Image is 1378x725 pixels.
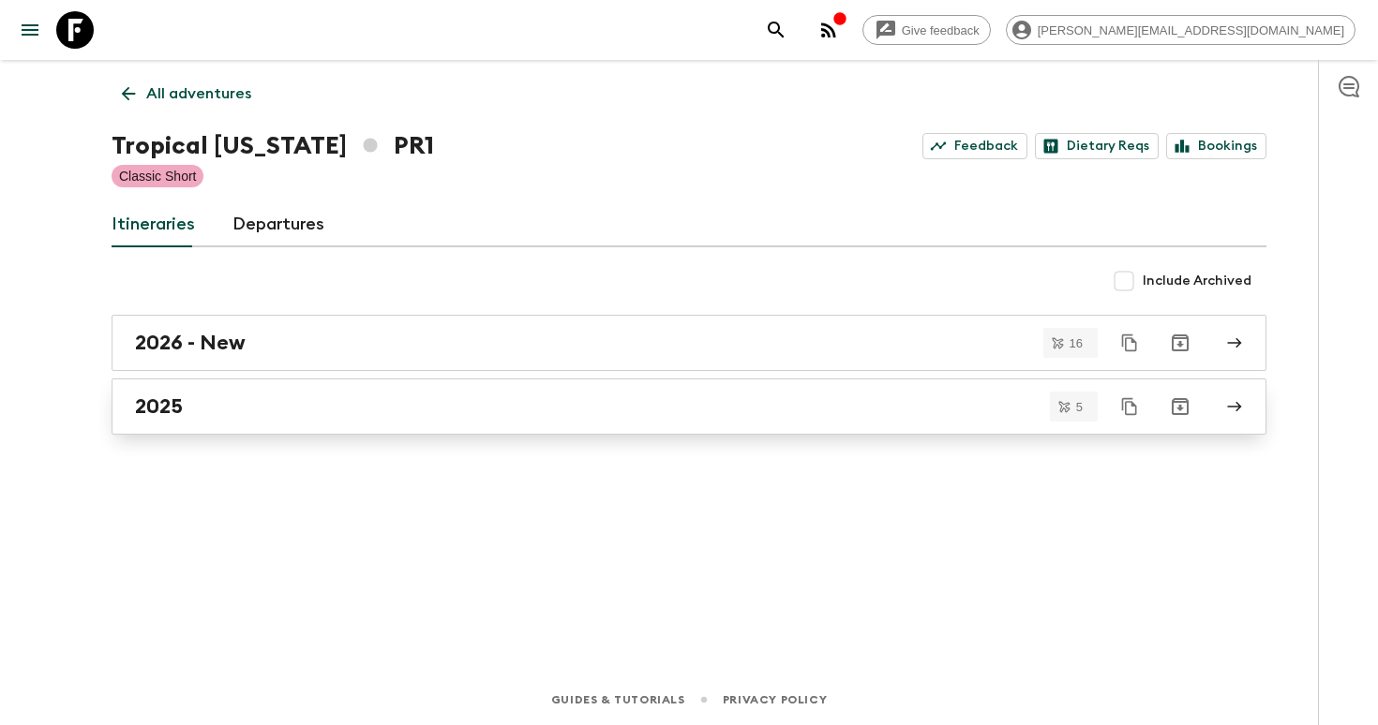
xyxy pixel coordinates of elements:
[119,167,196,185] p: Classic Short
[1143,272,1251,290] span: Include Archived
[11,11,49,49] button: menu
[1035,133,1159,159] a: Dietary Reqs
[1058,337,1094,349] span: 16
[551,689,685,710] a: Guides & Tutorials
[112,378,1266,435] a: 2025
[146,82,251,105] p: All adventures
[232,202,324,247] a: Departures
[1161,388,1199,425] button: Archive
[1113,390,1146,423] button: Duplicate
[891,23,990,37] span: Give feedback
[1006,15,1356,45] div: [PERSON_NAME][EMAIL_ADDRESS][DOMAIN_NAME]
[112,75,262,112] a: All adventures
[1027,23,1355,37] span: [PERSON_NAME][EMAIL_ADDRESS][DOMAIN_NAME]
[723,689,827,710] a: Privacy Policy
[862,15,991,45] a: Give feedback
[757,11,795,49] button: search adventures
[1161,324,1199,362] button: Archive
[112,202,195,247] a: Itineraries
[922,133,1027,159] a: Feedback
[135,331,246,355] h2: 2026 - New
[1166,133,1266,159] a: Bookings
[112,315,1266,371] a: 2026 - New
[1065,401,1094,413] span: 5
[135,394,183,419] h2: 2025
[1113,326,1146,360] button: Duplicate
[112,127,434,165] h1: Tropical [US_STATE] PR1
